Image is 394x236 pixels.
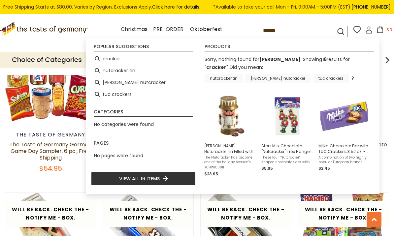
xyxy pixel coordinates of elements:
[263,92,311,140] img: Storz Milk Chocolate Nutcracker
[91,65,196,76] li: nutcracker tin
[202,90,259,180] li: Wicklein Nutcracker Tin Filled with Mini Chocolate Lebkuchen 7 oz.
[5,31,96,122] img: The
[318,143,370,154] span: Milka Chocolate Bar with TUC Crackers, 3.52 oz. - made in [GEOGRAPHIC_DATA]
[213,3,391,11] span: *Available to take your call Mon - Fri, 9:00AM - 5:00PM (EST).
[205,44,374,51] li: Products
[3,3,391,11] div: Free Shipping Starts at $80.00. Varies by Region. Exclusions Apply.
[94,141,193,148] li: Pages
[206,92,254,140] img: Wicklein Nutcracker Tin Min Choco Lebkuchen
[91,76,196,88] li: wicklein nutcracker
[205,56,302,63] span: Sorry, nothing found for .
[121,25,183,34] a: Christmas - PRE-ORDER
[318,155,370,164] span: A combination of two highly popular European brands: Milka chocolate and TUC Belgian Crackers. Th...
[205,56,350,70] span: Showing results for " "
[351,4,391,10] a: [PHONE_NUMBER]
[259,90,316,180] li: Storz Milk Chocolate "Nutcracker" Tree Hanger, 4 pack, 2.2 oz
[205,64,354,81] div: Did you mean: ?
[91,172,196,186] li: View all 16 items
[205,74,243,83] a: nutcracker tin
[246,74,311,83] a: [PERSON_NAME] nutcracker
[381,53,394,67] img: next arrow
[94,152,143,159] span: No pages were found
[318,92,370,177] a: Milka Chocolate Bar with TUC Crackers, 3.52 oz. - made in [GEOGRAPHIC_DATA]A combination of two h...
[207,206,285,221] span: Will be back. Check the - Notify Me - Box.
[204,171,218,177] span: $23.95
[313,74,349,83] a: tuc crackers
[94,121,154,128] span: No categories were found
[204,92,256,177] a: Wicklein Nutcracker Tin Min Choco Lebkuchen[PERSON_NAME] Nutcracker Tin Filled with Mini Chocolat...
[261,143,313,154] span: Storz Milk Chocolate "Nutcracker" Tree Hanger, 4 pack, 2.2 oz
[86,38,379,194] div: Instant Search Results
[259,56,301,63] b: [PERSON_NAME]
[316,90,373,180] li: Milka Chocolate Bar with TUC Crackers, 3.52 oz. - made in Germany
[261,165,273,171] span: $5.95
[305,206,382,221] span: Will be back. Check the - Notify Me - Box.
[206,64,226,71] a: cracker
[39,164,62,173] span: $54.95
[204,143,256,154] span: [PERSON_NAME] Nutcracker Tin Filled with Mini Chocolate Lebkuchen 7 oz.
[204,155,256,164] span: The Nutcracker has become one of the holiday season's most recognizable characters, made famous b...
[10,141,91,162] a: The Taste of Germany German Game Day Sampler, 6 pc., Free Shipping
[94,109,193,117] li: Categories
[152,4,200,10] a: Click here for details.
[322,56,327,63] b: 16
[261,155,313,164] span: These four "Nutcracker" shaped chocolates are edible decorations for your Christmas tree, dinner ...
[318,165,330,171] span: $2.45
[94,44,193,51] li: Popular suggestions
[110,206,187,221] span: Will be back. Check the - Notify Me - Box.
[261,92,313,177] a: Storz Milk Chocolate NutcrackerStorz Milk Chocolate "Nutcracker" Tree Hanger, 4 pack, 2.2 ozThese...
[91,88,196,100] li: tuc crackers
[204,165,256,170] span: XCHWIC0011
[91,53,196,65] li: cracker
[12,206,89,221] span: Will be back. Check the - Notify Me - Box.
[190,25,222,34] a: Oktoberfest
[119,175,160,182] span: View all 16 items
[5,132,96,138] div: The Taste of Germany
